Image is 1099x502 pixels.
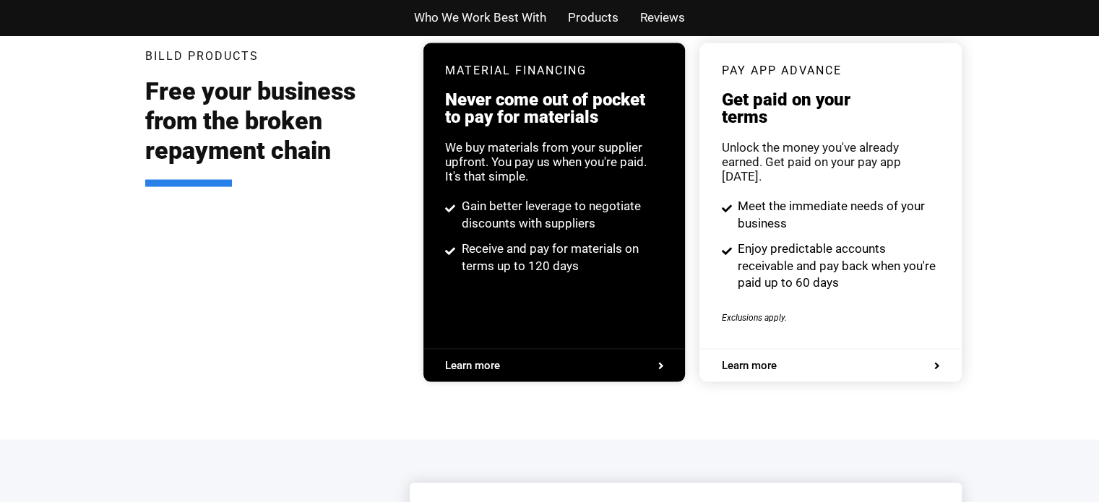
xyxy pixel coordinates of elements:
[721,360,776,371] span: Learn more
[445,65,663,77] h3: Material Financing
[145,77,402,186] h2: Free your business from the broken repayment chain
[445,360,500,371] span: Learn more
[458,198,664,233] span: Gain better leverage to negotiate discounts with suppliers
[721,313,786,323] span: Exclusions apply.
[640,7,685,28] a: Reviews
[445,360,663,371] a: Learn more
[445,91,663,126] h3: Never come out of pocket to pay for materials
[568,7,619,28] a: Products
[734,241,940,292] span: Enjoy predictable accounts receivable and pay back when you're paid up to 60 days
[721,65,939,77] h3: pay app advance
[458,241,664,275] span: Receive and pay for materials on terms up to 120 days
[445,140,663,183] div: We buy materials from your supplier upfront. You pay us when you're paid. It's that simple.
[414,7,546,28] a: Who We Work Best With
[145,51,259,62] h3: Billd Products
[721,91,939,126] h3: Get paid on your terms
[721,360,939,371] a: Learn more
[721,140,939,183] div: Unlock the money you've already earned. Get paid on your pay app [DATE].
[734,198,940,233] span: Meet the immediate needs of your business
